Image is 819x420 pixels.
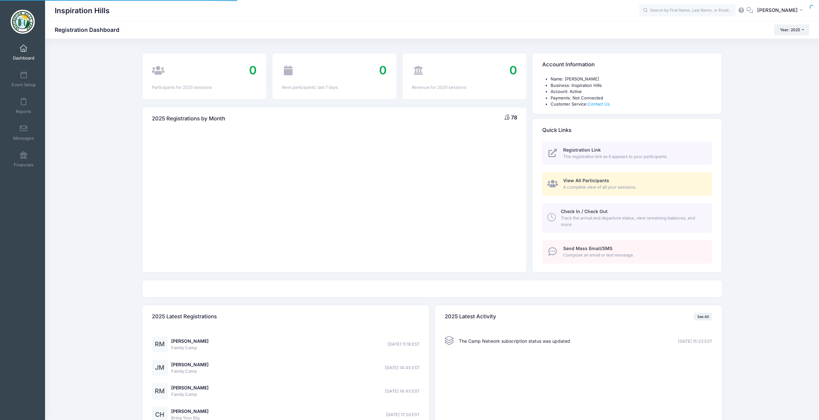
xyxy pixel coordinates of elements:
[563,154,705,160] span: The registration link as it appears to your participants.
[8,148,39,171] a: Financials
[379,63,387,77] span: 0
[385,365,420,371] span: [DATE] 14:45 EST
[171,338,209,344] a: [PERSON_NAME]
[551,89,712,95] li: Account: Active
[509,63,517,77] span: 0
[13,55,34,61] span: Dashboard
[412,84,517,91] div: Revenue for 2025 sessions
[16,109,31,114] span: Reports
[152,412,168,418] a: CH
[459,338,570,344] span: The Camp Network subscription status was updated
[8,68,39,90] a: Event Setup
[152,389,168,394] a: RM
[542,240,712,264] a: Send Mass Email/SMS Compose an email or text message.
[171,345,209,351] span: Family Camp
[542,203,712,233] a: Check In / Check Out Track the arrival and departure status, view remaining balances, and more.
[551,76,712,82] li: Name: [PERSON_NAME]
[542,121,572,139] h4: Quick Links
[551,101,712,107] li: Customer Service:
[171,368,209,375] span: Family Camp
[152,342,168,347] a: RM
[152,365,168,371] a: JM
[13,135,34,141] span: Messages
[563,246,612,251] span: Send Mass Email/SMS
[542,56,595,74] h4: Account Information
[563,178,609,183] span: View All Participants
[171,391,209,398] span: Family Camp
[551,95,712,101] li: Payments: Not Connected
[152,109,225,128] h4: 2025 Registrations by Month
[386,412,420,418] span: [DATE] 17:20 EST
[542,142,712,165] a: Registration Link The registration link as it appears to your participants.
[171,408,209,414] a: [PERSON_NAME]
[8,41,39,64] a: Dashboard
[385,388,420,395] span: [DATE] 14:45 EST
[14,162,33,168] span: Financials
[55,3,110,18] h1: Inspiration Hills
[445,308,496,326] h4: 2025 Latest Activity
[12,82,36,88] span: Event Setup
[387,341,420,348] span: [DATE] 11:19 EST
[152,360,168,376] div: JM
[171,362,209,367] a: [PERSON_NAME]
[561,215,705,228] span: Track the arrival and departure status, view remaining balances, and more.
[152,383,168,399] div: RM
[757,7,798,14] span: [PERSON_NAME]
[55,26,125,33] h1: Registration Dashboard
[561,209,608,214] span: Check In / Check Out
[542,172,712,196] a: View All Participants A complete view of all your sessions.
[678,338,712,345] span: [DATE] 15:23 EST
[563,147,601,153] span: Registration Link
[8,95,39,117] a: Reports
[152,308,217,326] h4: 2025 Latest Registrations
[780,27,800,32] span: Year: 2025
[588,101,610,107] a: Contact Us
[171,385,209,390] a: [PERSON_NAME]
[639,4,736,17] input: Search by First Name, Last Name, or Email...
[511,114,517,121] span: 78
[249,63,257,77] span: 0
[282,84,387,91] div: New participants: last 7 days
[152,336,168,352] div: RM
[11,10,35,34] img: Inspiration Hills
[563,184,705,191] span: A complete view of all your sessions.
[753,3,809,18] button: [PERSON_NAME]
[551,82,712,89] li: Business: Inspiration Hills
[8,121,39,144] a: Messages
[152,84,257,91] div: Participants for 2025 sessions
[774,24,809,35] button: Year: 2025
[694,313,712,321] a: See All
[563,252,705,258] span: Compose an email or text message.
